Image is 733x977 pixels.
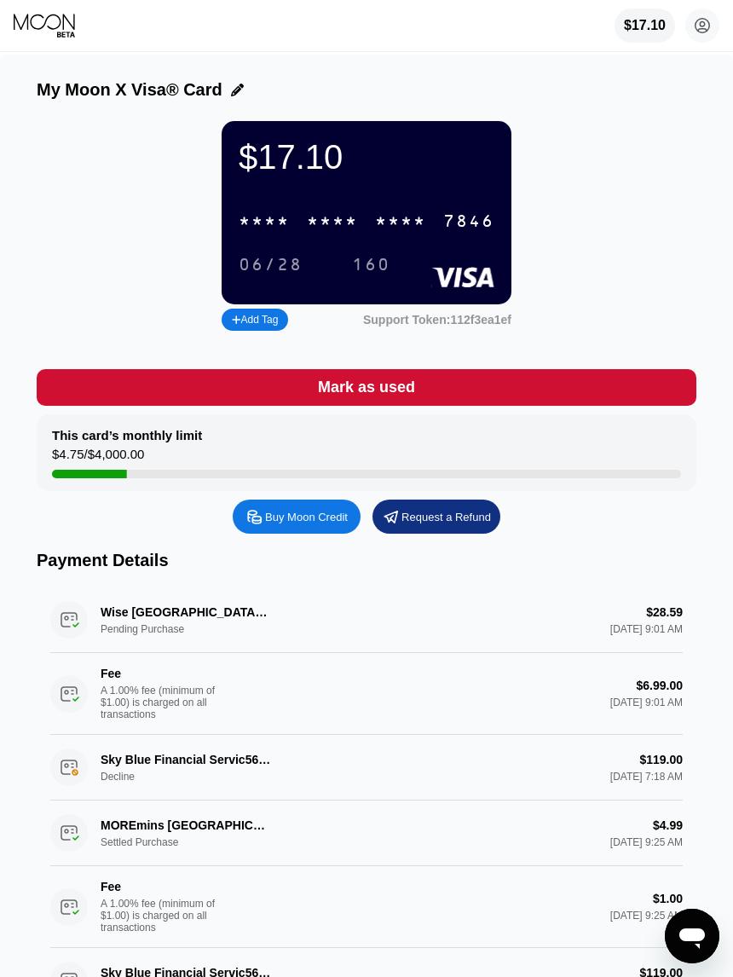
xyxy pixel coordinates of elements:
div: A 1.00% fee (minimum of $1.00) is charged on all transactions [101,898,228,934]
div: [DATE] 9:25 AM [610,910,683,922]
div: 7846 [443,212,494,232]
div: $17.10 [239,138,494,176]
div: 06/28 [239,256,303,275]
div: Request a Refund [401,510,491,524]
div: Buy Moon Credit [265,510,348,524]
div: $1.00 [653,892,683,905]
div: Support Token: 112f3ea1ef [363,313,511,327]
div: Mark as used [37,369,696,406]
div: $4.75 / $4,000.00 [52,447,144,470]
div: My Moon X Visa® Card [37,80,222,100]
div: 160 [352,256,390,275]
div: Request a Refund [372,500,500,534]
div: Add Tag [222,309,288,331]
div: FeeA 1.00% fee (minimum of $1.00) is charged on all transactions$1.00[DATE] 9:25 AM [50,866,683,948]
div: Fee [101,880,271,893]
div: $17.10 [624,18,666,33]
div: Fee [101,667,271,680]
div: 160 [339,251,403,279]
iframe: Button to launch messaging window [665,909,719,963]
div: Add Tag [232,314,278,326]
div: A 1.00% fee (minimum of $1.00) is charged on all transactions [101,685,228,720]
div: [DATE] 9:01 AM [610,697,683,708]
div: $17.10 [615,9,675,43]
div: Payment Details [37,551,696,570]
div: Buy Moon Credit [233,500,361,534]
div: This card’s monthly limit [52,428,202,442]
div: Mark as used [318,378,415,397]
div: $6.99.00 [637,679,684,692]
div: 06/28 [226,251,315,279]
div: FeeA 1.00% fee (minimum of $1.00) is charged on all transactions$6.99.00[DATE] 9:01 AM [50,653,683,735]
div: Support Token:112f3ea1ef [363,313,511,327]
